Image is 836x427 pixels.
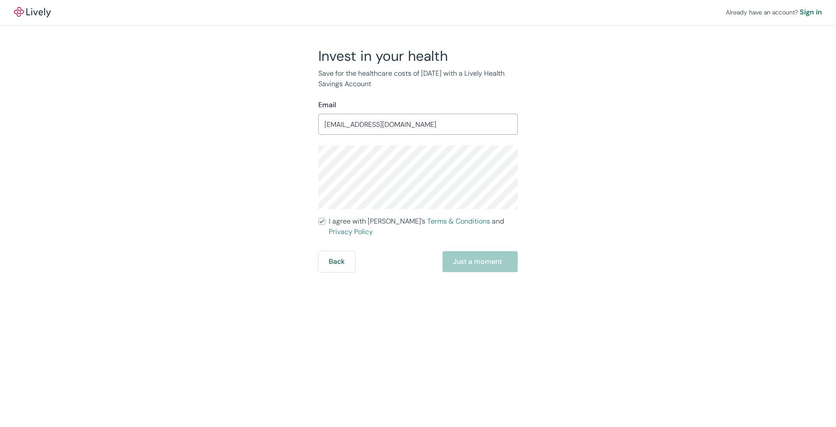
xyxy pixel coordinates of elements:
a: Terms & Conditions [427,217,490,226]
a: Privacy Policy [329,227,373,236]
a: LivelyLively [14,7,51,17]
a: Sign in [800,7,822,17]
div: Already have an account? [726,7,822,17]
span: I agree with [PERSON_NAME]’s and [329,216,518,237]
label: Email [318,100,336,110]
h2: Invest in your health [318,47,518,65]
p: Save for the healthcare costs of [DATE] with a Lively Health Savings Account [318,68,518,89]
img: Lively [14,7,51,17]
button: Back [318,251,355,272]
